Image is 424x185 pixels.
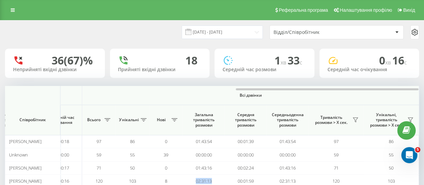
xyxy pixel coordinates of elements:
td: 00:00:00 [40,148,82,161]
span: 33 [288,53,302,67]
span: 120 [332,178,340,184]
span: Нові [153,117,169,123]
span: Реферальна програма [279,7,328,13]
span: 86 [389,138,393,144]
span: 59 [97,152,101,158]
span: 55 [389,152,393,158]
span: Всього [85,117,102,123]
span: 59 [334,152,339,158]
span: 1 [275,53,288,67]
td: 01:43:54 [183,135,225,148]
td: 00:00:00 [225,148,266,161]
span: хв [385,59,392,66]
span: 71 [334,165,339,171]
td: 01:43:16 [266,161,308,175]
div: Прийняті вхідні дзвінки [118,67,202,73]
span: Середньоденна тривалість розмови [271,112,303,128]
div: 18 [185,54,197,67]
span: Середня тривалість розмови [230,112,261,128]
span: 120 [96,178,103,184]
td: 00:02:24 [225,161,266,175]
span: [PERSON_NAME] [9,178,41,184]
span: Середній час очікування [45,115,77,125]
span: 0 [165,138,167,144]
span: 71 [97,165,101,171]
span: хв [281,59,288,66]
span: 50 [389,165,393,171]
span: Unknown [9,152,27,158]
span: 39 [164,152,168,158]
span: 0 [165,165,167,171]
span: 97 [334,138,339,144]
span: Унікальні [119,117,138,123]
td: 01:43:16 [183,161,225,175]
span: 50 [130,165,135,171]
span: 103 [388,178,395,184]
iframe: Intercom live chat [401,147,417,163]
td: 00:00:17 [40,161,82,175]
td: 01:43:54 [266,135,308,148]
span: Унікальні, тривалість розмови > Х сек. [367,112,405,128]
span: 55 [130,152,135,158]
span: Загальна тривалість розмови [188,112,220,128]
div: Середній час розмови [223,67,306,73]
span: Всі дзвінки [102,93,399,98]
span: 86 [130,138,135,144]
div: 36 (67)% [52,54,93,67]
span: 97 [97,138,101,144]
td: 00:00:00 [183,148,225,161]
span: 5 [415,147,420,152]
td: 00:00:18 [40,135,82,148]
span: Тривалість розмови > Х сек. [312,115,350,125]
div: Неприйняті вхідні дзвінки [13,67,97,73]
span: Вихід [403,7,415,13]
div: Відділ/Співробітник [274,30,354,35]
span: [PERSON_NAME] [9,138,41,144]
span: c [300,59,302,66]
div: Середній час очікування [327,67,411,73]
td: 00:01:39 [225,135,266,148]
span: 0 [379,53,392,67]
span: Налаштування профілю [340,7,392,13]
span: c [404,59,407,66]
td: 00:00:00 [266,148,308,161]
span: 8 [165,178,167,184]
span: 16 [392,53,407,67]
span: 103 [129,178,136,184]
span: Співробітник [11,117,54,123]
span: [PERSON_NAME] [9,165,41,171]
